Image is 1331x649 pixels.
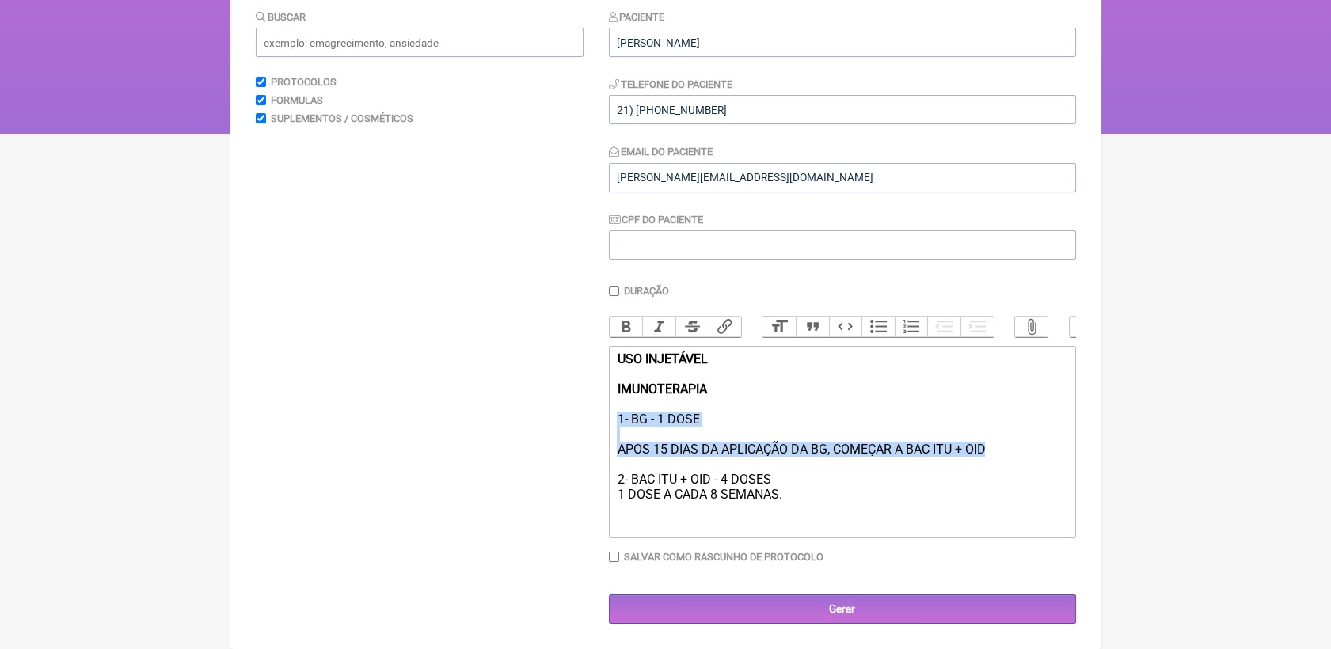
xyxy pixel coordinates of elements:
button: Increase Level [960,317,994,337]
button: Code [829,317,862,337]
label: Email do Paciente [609,146,713,158]
button: Italic [642,317,675,337]
button: Bold [610,317,643,337]
div: 1- BG - 1 DOSE APOS 15 DIAS DA APLICAÇÃO DA BG, COMEÇAR A BAC ITU + OID 2- BAC ITU + OID - 4 DOSE... [617,351,1067,532]
label: Formulas [271,94,323,106]
button: Decrease Level [927,317,960,337]
label: Suplementos / Cosméticos [271,112,413,124]
button: Numbers [895,317,928,337]
label: Buscar [256,11,306,23]
button: Heading [762,317,796,337]
input: Gerar [609,594,1076,624]
label: CPF do Paciente [609,214,704,226]
button: Strikethrough [675,317,709,337]
button: Undo [1070,317,1103,337]
label: Duração [624,285,669,297]
label: Salvar como rascunho de Protocolo [624,551,823,563]
button: Attach Files [1015,317,1048,337]
button: Quote [796,317,829,337]
label: Paciente [609,11,665,23]
strong: USO INJETÁVEL IMUNOTERAPIA [617,351,707,397]
input: exemplo: emagrecimento, ansiedade [256,28,584,57]
button: Link [709,317,742,337]
button: Bullets [861,317,895,337]
label: Telefone do Paciente [609,78,733,90]
label: Protocolos [271,76,337,88]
